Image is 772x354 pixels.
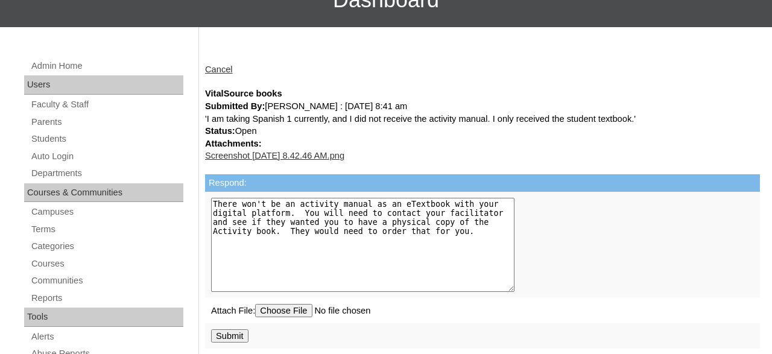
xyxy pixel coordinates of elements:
label: Respond: [209,178,247,188]
div: Courses & Communities [24,183,183,203]
a: Auto Login [30,149,183,164]
a: Alerts [30,329,183,344]
a: Screenshot [DATE] 8.42.46 AM.png [205,151,344,160]
a: Departments [30,166,183,181]
a: Campuses [30,204,183,220]
a: Terms [30,222,183,237]
div: Users [24,75,183,95]
a: Communities [30,273,183,288]
a: Faculty & Staff [30,97,183,112]
div: Open [205,125,760,137]
input: Submit [211,329,248,343]
a: Students [30,131,183,147]
strong: Status: [205,126,235,136]
strong: VitalSource books [205,89,282,98]
strong: Attachments: [205,139,262,148]
div: [PERSON_NAME] : [DATE] 8:41 am [205,100,760,113]
a: Admin Home [30,58,183,74]
a: Parents [30,115,183,130]
a: Cancel [205,65,233,74]
div: Tools [24,308,183,327]
a: Courses [30,256,183,271]
a: Reports [30,291,183,306]
td: Attach File: [205,298,760,323]
div: 'I am taking Spanish 1 currently, and I did not receive the activity manual. I only received the ... [205,113,760,125]
strong: Submitted By: [205,101,265,111]
a: Categories [30,239,183,254]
